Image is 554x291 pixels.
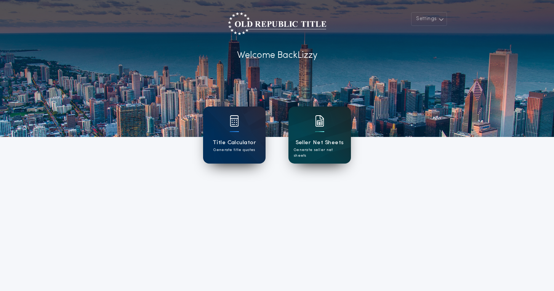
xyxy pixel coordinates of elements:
[230,115,239,127] img: card icon
[296,138,344,147] h1: Seller Net Sheets
[288,107,351,164] a: card iconSeller Net SheetsGenerate seller net sheets
[315,115,324,127] img: card icon
[237,49,317,62] p: Welcome Back Lizzy
[203,107,266,164] a: card iconTitle CalculatorGenerate title quotes
[228,12,327,35] img: account-logo
[213,147,255,153] p: Generate title quotes
[213,138,256,147] h1: Title Calculator
[294,147,346,159] p: Generate seller net sheets
[411,12,447,26] button: Settings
